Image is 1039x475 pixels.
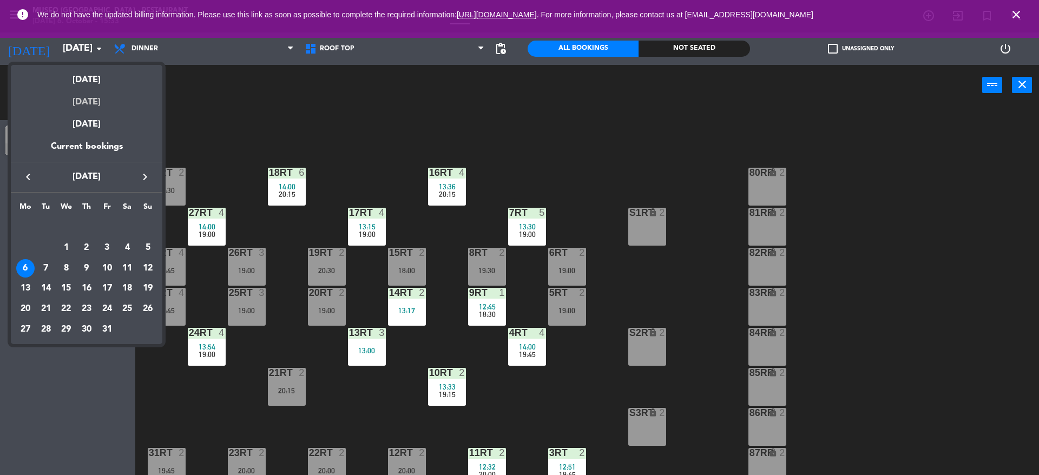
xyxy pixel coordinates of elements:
[117,278,138,299] td: October 18, 2025
[139,170,152,183] i: keyboard_arrow_right
[11,109,162,140] div: [DATE]
[76,258,97,279] td: October 9, 2025
[57,279,75,298] div: 15
[36,299,56,319] td: October 21, 2025
[98,320,116,339] div: 31
[15,201,36,217] th: Monday
[15,217,158,237] td: OCT
[15,299,36,319] td: October 20, 2025
[97,237,117,258] td: October 3, 2025
[137,201,158,217] th: Sunday
[36,201,56,217] th: Tuesday
[38,170,135,184] span: [DATE]
[97,278,117,299] td: October 17, 2025
[37,279,55,298] div: 14
[36,258,56,279] td: October 7, 2025
[36,278,56,299] td: October 14, 2025
[57,320,75,339] div: 29
[37,259,55,278] div: 7
[117,258,138,279] td: October 11, 2025
[77,279,96,298] div: 16
[57,300,75,318] div: 22
[135,170,155,184] button: keyboard_arrow_right
[139,279,157,298] div: 19
[56,319,76,340] td: October 29, 2025
[97,258,117,279] td: October 10, 2025
[22,170,35,183] i: keyboard_arrow_left
[76,319,97,340] td: October 30, 2025
[16,279,35,298] div: 13
[117,237,138,258] td: October 4, 2025
[16,300,35,318] div: 20
[57,239,75,257] div: 1
[77,300,96,318] div: 23
[98,239,116,257] div: 3
[56,201,76,217] th: Wednesday
[137,258,158,279] td: October 12, 2025
[15,319,36,340] td: October 27, 2025
[139,300,157,318] div: 26
[98,300,116,318] div: 24
[76,278,97,299] td: October 16, 2025
[137,278,158,299] td: October 19, 2025
[77,320,96,339] div: 30
[18,170,38,184] button: keyboard_arrow_left
[139,259,157,278] div: 12
[118,239,136,257] div: 4
[56,258,76,279] td: October 8, 2025
[37,320,55,339] div: 28
[139,239,157,257] div: 5
[16,259,35,278] div: 6
[137,237,158,258] td: October 5, 2025
[118,279,136,298] div: 18
[37,300,55,318] div: 21
[76,201,97,217] th: Thursday
[15,278,36,299] td: October 13, 2025
[11,140,162,162] div: Current bookings
[118,259,136,278] div: 11
[118,300,136,318] div: 25
[98,279,116,298] div: 17
[77,259,96,278] div: 9
[56,278,76,299] td: October 15, 2025
[15,258,36,279] td: October 6, 2025
[97,319,117,340] td: October 31, 2025
[97,201,117,217] th: Friday
[11,65,162,87] div: [DATE]
[11,87,162,109] div: [DATE]
[98,259,116,278] div: 10
[76,299,97,319] td: October 23, 2025
[77,239,96,257] div: 2
[56,299,76,319] td: October 22, 2025
[117,299,138,319] td: October 25, 2025
[117,201,138,217] th: Saturday
[56,237,76,258] td: October 1, 2025
[36,319,56,340] td: October 28, 2025
[16,320,35,339] div: 27
[97,299,117,319] td: October 24, 2025
[57,259,75,278] div: 8
[76,237,97,258] td: October 2, 2025
[137,299,158,319] td: October 26, 2025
